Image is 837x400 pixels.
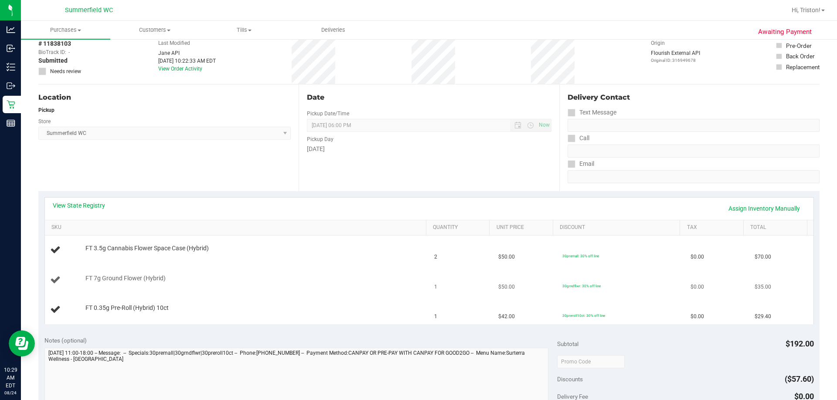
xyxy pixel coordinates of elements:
[310,26,357,34] span: Deliveries
[85,274,166,282] span: FT 7g Ground Flower (Hybrid)
[755,253,771,261] span: $70.00
[7,100,15,109] inline-svg: Retail
[38,39,71,48] span: # 11838103
[651,57,700,64] p: Original ID: 316949678
[557,355,625,368] input: Promo Code
[21,21,110,39] a: Purchases
[158,66,202,72] a: View Order Activity
[4,390,17,396] p: 08/24
[562,254,599,258] span: 30premall: 30% off line
[7,63,15,71] inline-svg: Inventory
[111,26,199,34] span: Customers
[307,135,333,143] label: Pickup Day
[7,44,15,53] inline-svg: Inbound
[755,283,771,291] span: $35.00
[497,224,550,231] a: Unit Price
[786,339,814,348] span: $192.00
[307,145,551,154] div: [DATE]
[687,224,740,231] a: Tax
[38,118,51,125] label: Store
[85,244,209,252] span: FT 3.5g Cannabis Flower Space Case (Hybrid)
[691,283,704,291] span: $0.00
[38,92,291,103] div: Location
[7,81,15,90] inline-svg: Outbound
[792,7,820,13] span: Hi, Triston!
[44,337,87,344] span: Notes (optional)
[498,313,515,321] span: $42.00
[38,107,54,113] strong: Pickup
[785,374,814,383] span: ($57.60)
[786,52,815,61] div: Back Order
[50,67,81,75] span: Needs review
[758,27,812,37] span: Awaiting Payment
[786,41,812,50] div: Pre-Order
[498,283,515,291] span: $50.00
[433,224,486,231] a: Quantity
[21,26,110,34] span: Purchases
[9,330,35,356] iframe: Resource center
[434,253,437,261] span: 2
[568,92,820,103] div: Delivery Contact
[557,393,588,400] span: Delivery Fee
[7,25,15,34] inline-svg: Analytics
[568,119,820,132] input: Format: (999) 999-9999
[307,92,551,103] div: Date
[38,48,66,56] span: BioTrack ID:
[65,7,113,14] span: Summerfield WC
[568,132,589,145] label: Call
[200,26,289,34] span: Tills
[557,340,578,347] span: Subtotal
[110,21,200,39] a: Customers
[38,56,68,65] span: Submitted
[434,313,437,321] span: 1
[200,21,289,39] a: Tills
[85,304,169,312] span: FT 0.35g Pre-Roll (Hybrid) 10ct
[68,48,70,56] span: -
[568,145,820,158] input: Format: (999) 999-9999
[557,371,583,387] span: Discounts
[651,49,700,64] div: Flourish External API
[568,106,616,119] label: Text Message
[158,57,216,65] div: [DATE] 10:22:33 AM EDT
[691,313,704,321] span: $0.00
[786,63,820,71] div: Replacement
[750,224,803,231] a: Total
[560,224,677,231] a: Discount
[51,224,422,231] a: SKU
[307,110,349,118] label: Pickup Date/Time
[723,201,806,216] a: Assign Inventory Manually
[568,158,594,170] label: Email
[289,21,378,39] a: Deliveries
[562,313,605,318] span: 30preroll10ct: 30% off line
[691,253,704,261] span: $0.00
[651,39,665,47] label: Origin
[7,119,15,128] inline-svg: Reports
[158,39,190,47] label: Last Modified
[562,284,601,288] span: 30grndflwr: 30% off line
[755,313,771,321] span: $29.40
[434,283,437,291] span: 1
[498,253,515,261] span: $50.00
[4,366,17,390] p: 10:29 AM EDT
[158,49,216,57] div: Jane API
[53,201,105,210] a: View State Registry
